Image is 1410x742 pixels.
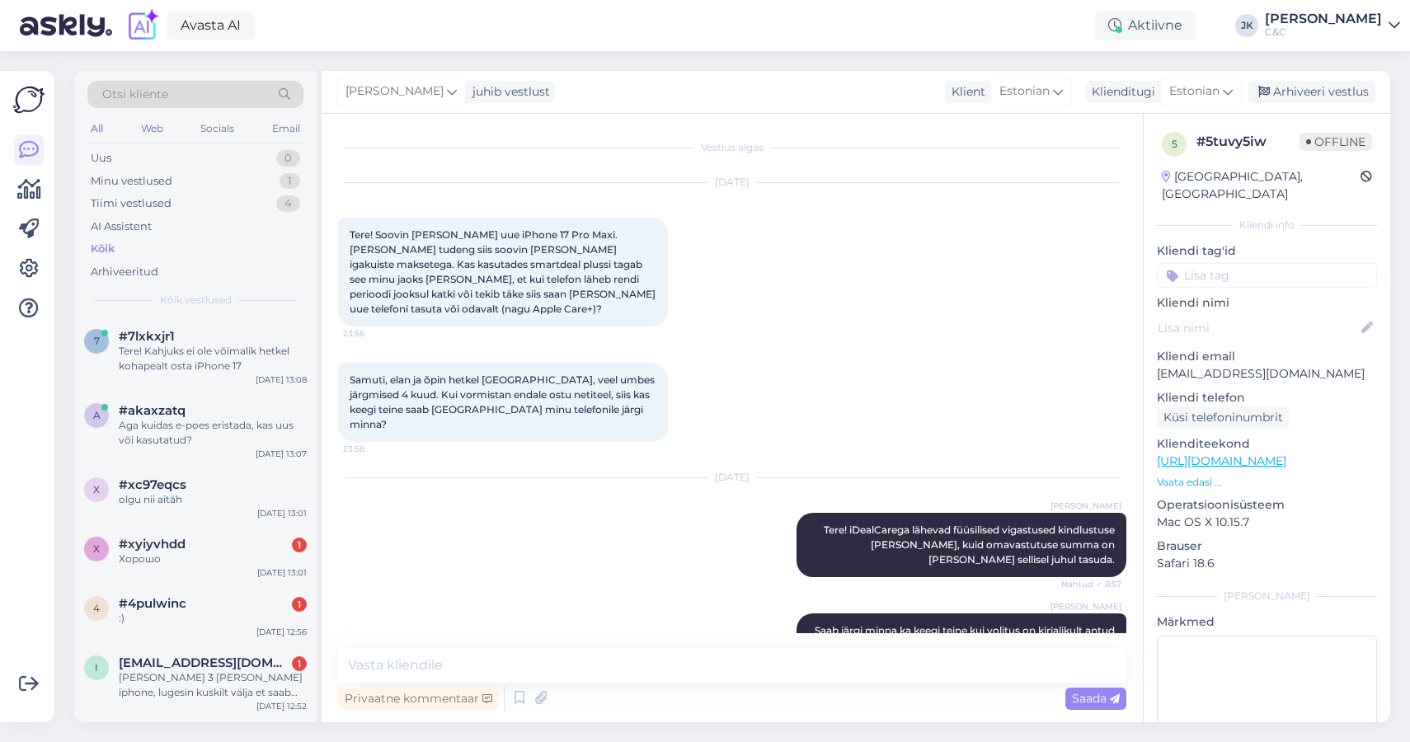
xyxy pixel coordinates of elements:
div: [DATE] 13:01 [257,507,307,519]
div: Tere! Kahjuks ei ole võimalik hetkel kohapealt osta iPhone 17 [119,344,307,373]
div: [DATE] 12:52 [256,700,307,712]
p: Märkmed [1157,613,1377,631]
span: #xc97eqcs [119,477,186,492]
div: Privaatne kommentaar [338,688,499,710]
a: [PERSON_NAME]C&C [1265,12,1400,39]
div: Web [138,118,167,139]
span: 4 [93,602,100,614]
span: [PERSON_NAME] [1050,600,1121,613]
input: Lisa tag [1157,263,1377,288]
input: Lisa nimi [1158,319,1358,337]
div: AI Assistent [91,218,152,235]
span: x [93,483,100,495]
p: Safari 18.6 [1157,555,1377,572]
span: Offline [1300,133,1372,151]
img: Askly Logo [13,84,45,115]
span: #7lxkxjr1 [119,329,175,344]
div: Uus [91,150,111,167]
div: [DATE] 13:08 [256,373,307,386]
div: Arhiveeritud [91,264,158,280]
div: Kõik [91,241,115,257]
div: Arhiveeri vestlus [1248,81,1375,103]
div: [DATE] [338,175,1126,190]
div: :) [119,611,307,626]
span: Nähtud ✓ 8:57 [1060,578,1121,590]
div: Kliendi info [1157,218,1377,232]
div: [PERSON_NAME] [1157,589,1377,603]
div: olgu nii aitäh [119,492,307,507]
span: 7 [94,335,100,347]
div: 4 [276,195,300,212]
div: [PERSON_NAME] [1265,12,1382,26]
div: Klient [945,83,985,101]
p: Mac OS X 10.15.7 [1157,514,1377,531]
div: Хорошо [119,552,307,566]
a: [URL][DOMAIN_NAME] [1157,453,1286,468]
p: Klienditeekond [1157,435,1377,453]
div: Aga kuidas e-poes eristada, kas uus või kasutatud? [119,418,307,448]
span: 23:56 [343,327,405,340]
span: Kõik vestlused [160,293,232,308]
div: Email [269,118,303,139]
span: Estonian [1169,82,1220,101]
p: Kliendi tag'id [1157,242,1377,260]
span: Tere! iDealCarega lähevad füüsilised vigastused kindlustuse [PERSON_NAME], kuid omavastutuse summ... [824,524,1117,566]
p: Vaata edasi ... [1157,475,1377,490]
p: Kliendi telefon [1157,389,1377,406]
div: 1 [292,656,307,671]
p: Kliendi nimi [1157,294,1377,312]
div: # 5tuvy5iw [1196,132,1300,152]
div: 1 [292,597,307,612]
div: All [87,118,106,139]
span: i [95,661,98,674]
p: Operatsioonisüsteem [1157,496,1377,514]
div: 0 [276,150,300,167]
div: Aktiivne [1095,11,1196,40]
span: #akaxzatq [119,403,186,418]
div: Minu vestlused [91,173,172,190]
p: Kliendi email [1157,348,1377,365]
span: Tere! Soovin [PERSON_NAME] uue iPhone 17 Pro Maxi. [PERSON_NAME] tudeng siis soovin [PERSON_NAME]... [350,228,658,315]
div: [DATE] 13:07 [256,448,307,460]
div: JK [1235,14,1258,37]
span: Saada [1072,691,1120,706]
span: [PERSON_NAME] [1050,500,1121,512]
div: [DATE] 13:01 [257,566,307,579]
span: #xyiyvhdd [119,537,186,552]
span: a [93,409,101,421]
span: irina15oidingu@gmail.com [119,655,290,670]
div: Socials [197,118,237,139]
span: #4pulwinc [119,596,186,611]
div: [DATE] [338,470,1126,485]
span: 23:58 [343,443,405,455]
p: [EMAIL_ADDRESS][DOMAIN_NAME] [1157,365,1377,383]
div: juhib vestlust [466,83,550,101]
span: Saab järgi minna ka keegi teine kui volitus on kirjalikult antud nt. e-[PERSON_NAME]. [815,624,1117,651]
span: [PERSON_NAME] [345,82,444,101]
div: C&C [1265,26,1382,39]
div: Klienditugi [1085,83,1155,101]
span: Otsi kliente [102,86,168,103]
span: Estonian [999,82,1050,101]
span: x [93,542,100,555]
div: Küsi telefoninumbrit [1157,406,1290,429]
img: explore-ai [125,8,160,43]
div: [GEOGRAPHIC_DATA], [GEOGRAPHIC_DATA] [1162,168,1361,203]
div: Vestlus algas [338,140,1126,155]
div: 1 [280,173,300,190]
p: Brauser [1157,538,1377,555]
div: Tiimi vestlused [91,195,172,212]
div: 1 [292,538,307,552]
span: 5 [1172,138,1177,150]
div: [PERSON_NAME] 3 [PERSON_NAME] iphone, lugesin kuskilt välja et saab veel [PERSON_NAME] 50 eurot a... [119,670,307,700]
div: [DATE] 12:56 [256,626,307,638]
span: Samuti, elan ja õpin hetkel [GEOGRAPHIC_DATA], veel umbes järgmised 4 kuud. Kui vormistan endale ... [350,373,657,430]
a: Avasta AI [167,12,255,40]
